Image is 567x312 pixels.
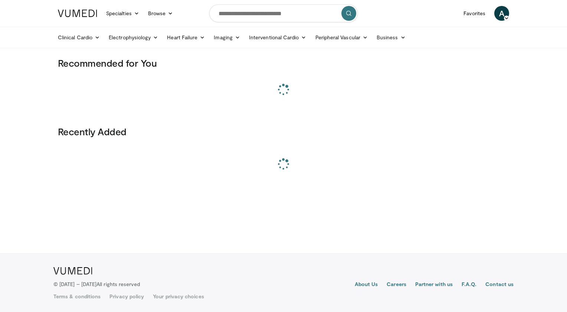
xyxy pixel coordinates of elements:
a: Contact us [485,281,514,289]
a: Browse [144,6,178,21]
a: Electrophysiology [104,30,163,45]
p: © [DATE] – [DATE] [53,281,140,288]
a: Heart Failure [163,30,209,45]
a: F.A.Q. [462,281,476,289]
h3: Recommended for You [58,57,509,69]
a: Favorites [459,6,490,21]
a: Specialties [102,6,144,21]
img: VuMedi Logo [58,10,97,17]
a: Terms & conditions [53,293,101,300]
a: Clinical Cardio [53,30,104,45]
a: Interventional Cardio [245,30,311,45]
a: Your privacy choices [153,293,204,300]
a: A [494,6,509,21]
input: Search topics, interventions [209,4,358,22]
a: Peripheral Vascular [311,30,372,45]
span: All rights reserved [96,281,140,287]
a: Careers [387,281,406,289]
img: VuMedi Logo [53,267,92,275]
a: Privacy policy [109,293,144,300]
a: Business [372,30,410,45]
h3: Recently Added [58,126,509,137]
a: Partner with us [415,281,453,289]
a: About Us [355,281,378,289]
a: Imaging [209,30,245,45]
